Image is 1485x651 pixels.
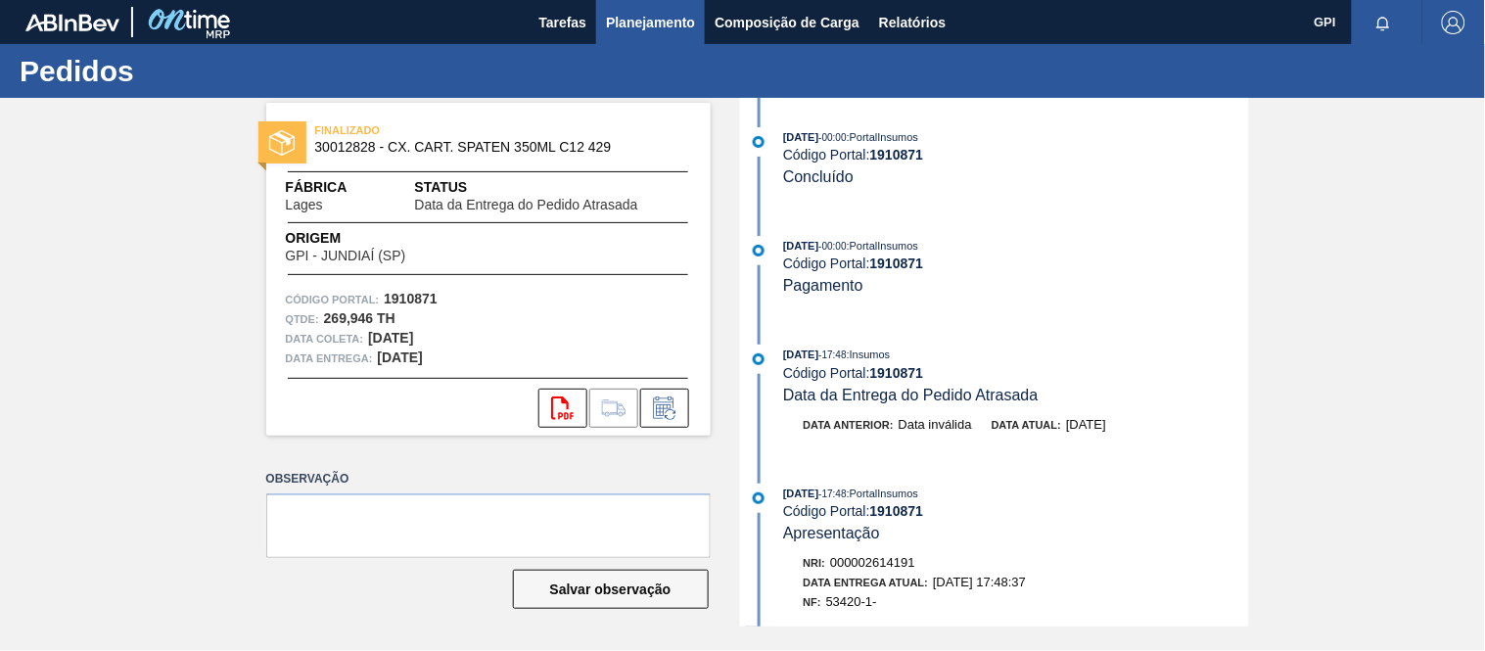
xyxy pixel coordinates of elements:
[783,525,880,541] span: Apresentação
[992,419,1061,431] span: Data atual:
[804,577,929,588] span: Data Entrega Atual:
[513,570,709,609] button: Salvar observação
[753,136,765,148] img: atual
[783,365,1248,381] div: Código Portal:
[783,168,854,185] span: Concluído
[269,130,295,156] img: status
[1442,11,1465,34] img: Logout
[589,389,638,428] div: Ir para Composição de Carga
[286,329,364,349] span: Data coleta:
[324,310,395,326] strong: 269,946 TH
[899,417,972,432] span: Data inválida
[286,349,373,368] span: Data entrega:
[819,132,847,143] span: - 00:00
[783,240,818,252] span: [DATE]
[20,60,367,82] h1: Pedidos
[286,309,319,329] span: Qtde :
[830,555,915,570] span: 000002614191
[870,503,924,519] strong: 1910871
[819,488,847,499] span: - 17:48
[933,575,1026,589] span: [DATE] 17:48:37
[266,465,711,493] label: Observação
[783,131,818,143] span: [DATE]
[804,596,821,608] span: NF:
[847,349,891,360] span: : Insumos
[368,330,413,346] strong: [DATE]
[804,557,826,569] span: Nri:
[783,349,818,360] span: [DATE]
[286,198,323,212] span: Lages
[847,240,918,252] span: : PortalInsumos
[538,389,587,428] div: Abrir arquivo PDF
[415,198,638,212] span: Data da Entrega do Pedido Atrasada
[753,353,765,365] img: atual
[286,290,380,309] span: Código Portal:
[783,488,818,499] span: [DATE]
[783,256,1248,271] div: Código Portal:
[315,140,671,155] span: 30012828 - CX. CART. SPATEN 350ML C12 429
[384,291,438,306] strong: 1910871
[847,131,918,143] span: : PortalInsumos
[804,419,894,431] span: Data anterior:
[1352,9,1415,36] button: Notificações
[286,228,462,249] span: Origem
[286,249,406,263] span: GPI - JUNDIAÍ (SP)
[753,492,765,504] img: atual
[819,241,847,252] span: - 00:00
[753,245,765,256] img: atual
[783,503,1248,519] div: Código Portal:
[819,349,847,360] span: - 17:48
[783,387,1039,403] span: Data da Entrega do Pedido Atrasada
[715,11,859,34] span: Composição de Carga
[783,277,863,294] span: Pagamento
[606,11,695,34] span: Planejamento
[879,11,946,34] span: Relatórios
[1066,417,1106,432] span: [DATE]
[847,488,918,499] span: : PortalInsumos
[826,594,877,609] span: 53420-1-
[783,147,1248,163] div: Código Portal:
[415,177,691,198] span: Status
[640,389,689,428] div: Informar alteração no pedido
[870,256,924,271] strong: 1910871
[286,177,385,198] span: Fábrica
[538,11,586,34] span: Tarefas
[25,14,119,31] img: TNhmsLtSVTkK8tSr43FrP2fwEKptu5GPRR3wAAAABJRU5ErkJggg==
[378,349,423,365] strong: [DATE]
[315,120,589,140] span: FINALIZADO
[870,147,924,163] strong: 1910871
[870,365,924,381] strong: 1910871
